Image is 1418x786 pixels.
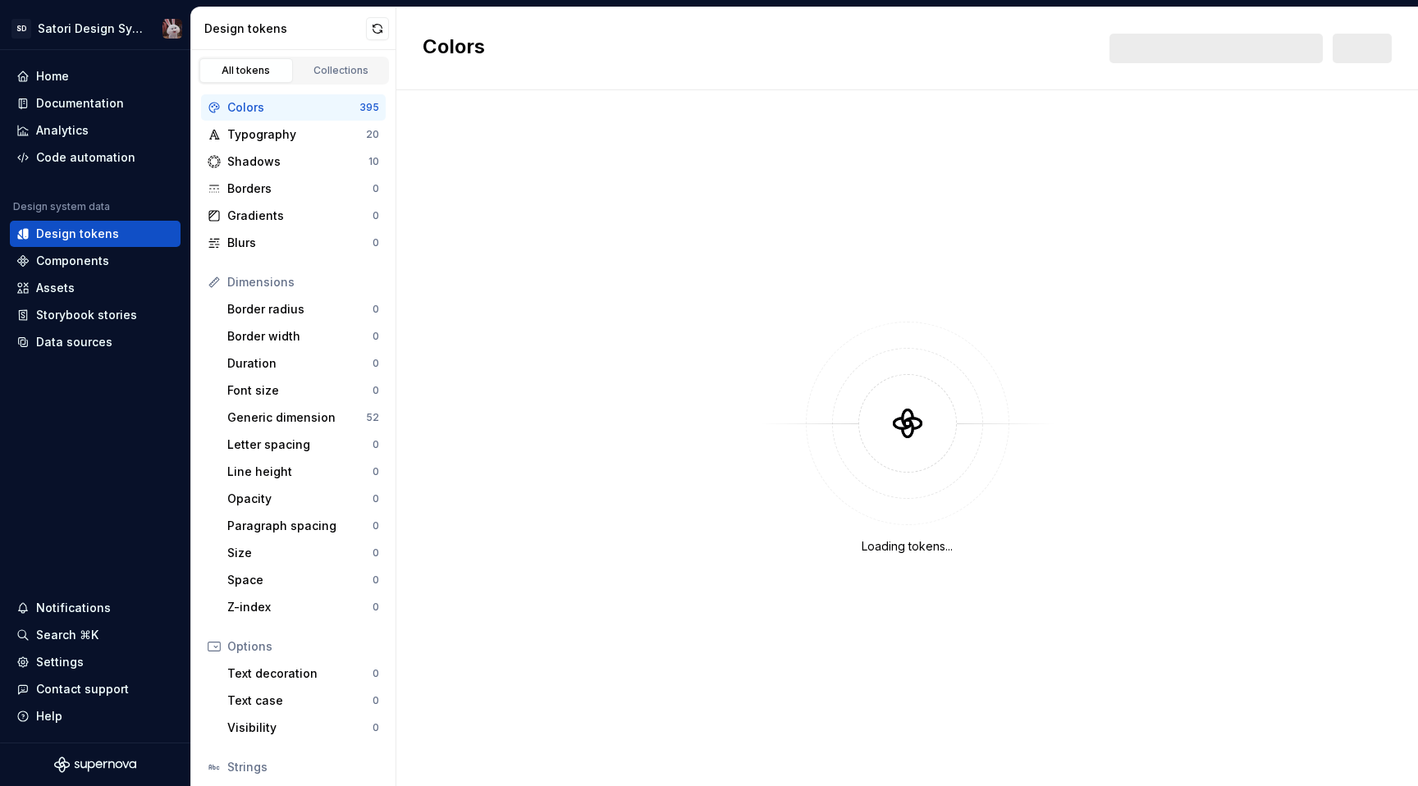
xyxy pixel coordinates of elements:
[10,221,181,247] a: Design tokens
[221,567,386,593] a: Space0
[227,355,373,372] div: Duration
[10,703,181,729] button: Help
[36,681,129,697] div: Contact support
[373,236,379,249] div: 0
[366,128,379,141] div: 20
[227,692,373,709] div: Text case
[10,622,181,648] button: Search ⌘K
[221,404,386,431] a: Generic dimension52
[373,357,379,370] div: 0
[221,350,386,377] a: Duration0
[36,654,84,670] div: Settings
[366,411,379,424] div: 52
[36,708,62,724] div: Help
[10,248,181,274] a: Components
[201,94,386,121] a: Colors395
[359,101,379,114] div: 395
[36,226,119,242] div: Design tokens
[373,601,379,614] div: 0
[205,64,287,77] div: All tokens
[373,330,379,343] div: 0
[221,688,386,714] a: Text case0
[221,377,386,404] a: Font size0
[36,307,137,323] div: Storybook stories
[10,117,181,144] a: Analytics
[10,275,181,301] a: Assets
[227,464,373,480] div: Line height
[13,200,110,213] div: Design system data
[221,594,386,620] a: Z-index0
[54,756,136,773] svg: Supernova Logo
[227,599,373,615] div: Z-index
[227,126,366,143] div: Typography
[227,382,373,399] div: Font size
[36,68,69,85] div: Home
[227,518,373,534] div: Paragraph spacing
[227,99,359,116] div: Colors
[227,208,373,224] div: Gradients
[227,436,373,453] div: Letter spacing
[221,323,386,350] a: Border width0
[221,296,386,322] a: Border radius0
[221,459,386,485] a: Line height0
[204,21,366,37] div: Design tokens
[201,149,386,175] a: Shadows10
[221,432,386,458] a: Letter spacing0
[10,595,181,621] button: Notifications
[227,181,373,197] div: Borders
[10,676,181,702] button: Contact support
[227,638,379,655] div: Options
[227,274,379,290] div: Dimensions
[201,121,386,148] a: Typography20
[227,720,373,736] div: Visibility
[36,149,135,166] div: Code automation
[373,574,379,587] div: 0
[373,384,379,397] div: 0
[227,328,373,345] div: Border width
[373,303,379,316] div: 0
[10,90,181,117] a: Documentation
[373,492,379,505] div: 0
[221,486,386,512] a: Opacity0
[227,301,373,318] div: Border radius
[373,546,379,560] div: 0
[373,667,379,680] div: 0
[227,572,373,588] div: Space
[221,540,386,566] a: Size0
[373,721,379,734] div: 0
[368,155,379,168] div: 10
[373,209,379,222] div: 0
[36,627,98,643] div: Search ⌘K
[423,34,485,63] h2: Colors
[227,759,379,775] div: Strings
[3,11,187,46] button: SDSatori Design SystemAndras Popovics
[373,694,379,707] div: 0
[221,513,386,539] a: Paragraph spacing0
[227,665,373,682] div: Text decoration
[36,334,112,350] div: Data sources
[201,230,386,256] a: Blurs0
[11,19,31,39] div: SD
[36,280,75,296] div: Assets
[227,235,373,251] div: Blurs
[227,153,368,170] div: Shadows
[162,19,182,39] img: Andras Popovics
[36,600,111,616] div: Notifications
[10,63,181,89] a: Home
[201,203,386,229] a: Gradients0
[221,715,386,741] a: Visibility0
[10,144,181,171] a: Code automation
[38,21,143,37] div: Satori Design System
[227,409,366,426] div: Generic dimension
[227,491,373,507] div: Opacity
[10,302,181,328] a: Storybook stories
[221,660,386,687] a: Text decoration0
[373,465,379,478] div: 0
[36,122,89,139] div: Analytics
[373,438,379,451] div: 0
[227,545,373,561] div: Size
[201,176,386,202] a: Borders0
[36,253,109,269] div: Components
[373,519,379,532] div: 0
